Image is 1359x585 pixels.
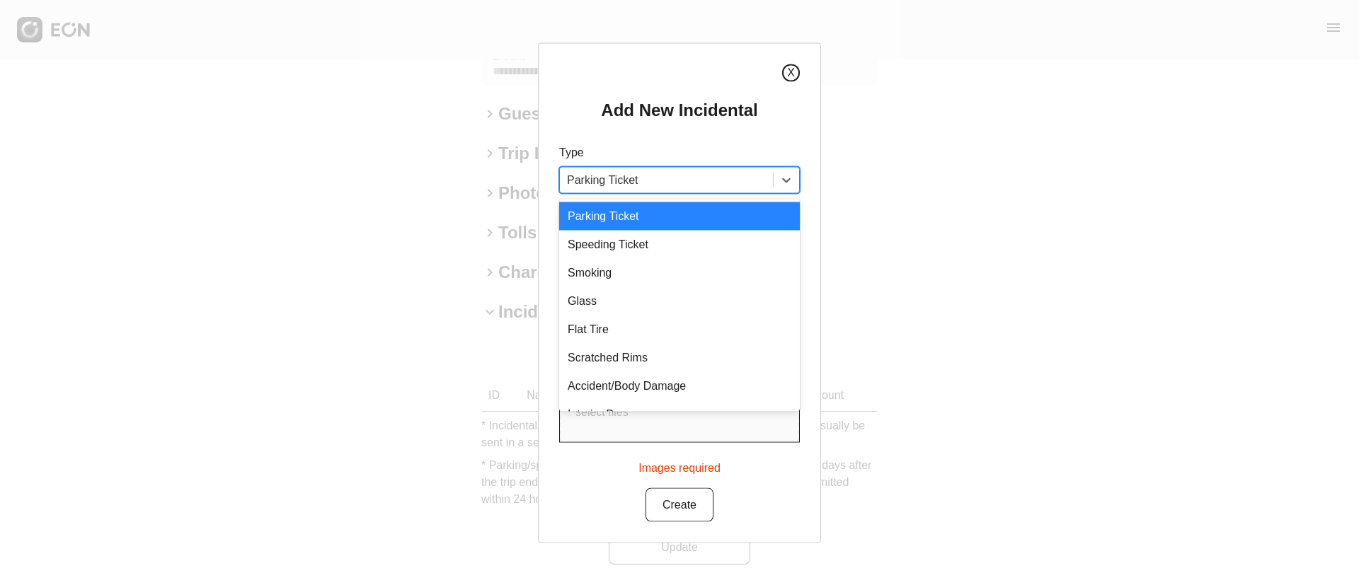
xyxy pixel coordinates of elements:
div: Glass [559,286,800,315]
div: Smoking [559,258,800,286]
div: Parking Ticket [559,202,800,230]
div: Scratched Rims [559,343,800,371]
div: Interior Damage [559,400,800,428]
div: Speeding Ticket [559,230,800,258]
button: X [782,64,800,81]
div: Images required [638,453,721,476]
div: Flat Tire [559,315,800,343]
p: Type [559,144,800,161]
h2: Add New Incidental [601,98,757,121]
div: Accident/Body Damage [559,371,800,400]
button: Create [646,487,713,521]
